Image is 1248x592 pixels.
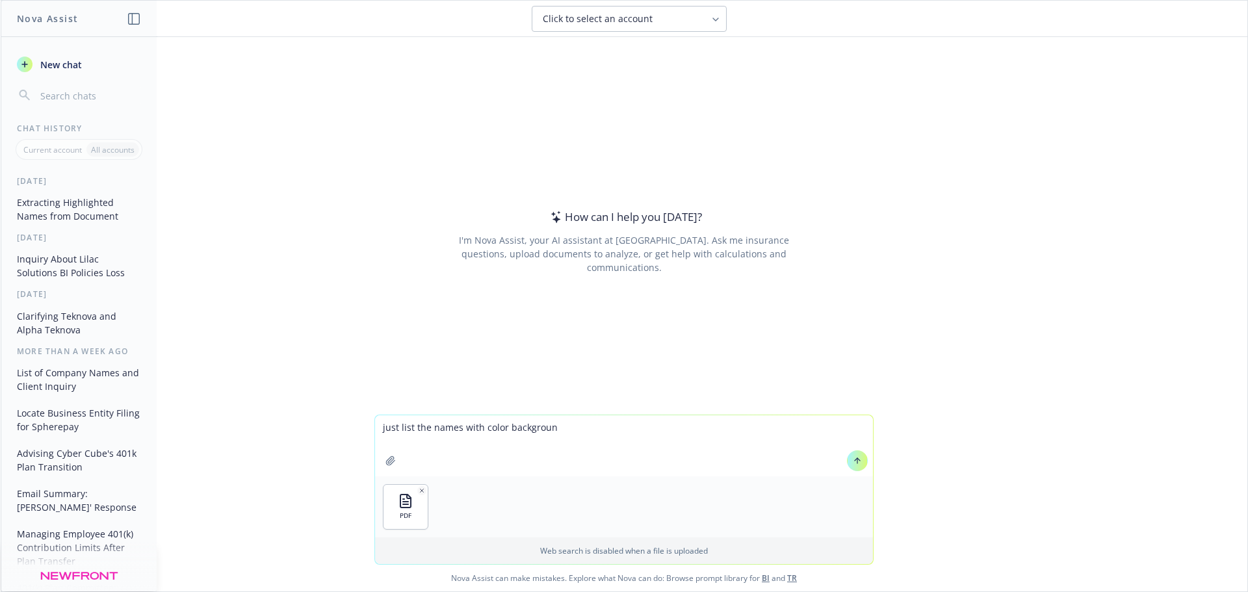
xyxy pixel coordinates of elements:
[787,573,797,584] a: TR
[383,485,428,529] button: PDF
[1,175,157,187] div: [DATE]
[12,402,146,437] button: Locate Business Entity Filing for Spherepay
[12,53,146,76] button: New chat
[38,86,141,105] input: Search chats
[543,12,653,25] span: Click to select an account
[17,12,78,25] h1: Nova Assist
[12,523,146,572] button: Managing Employee 401(k) Contribution Limits After Plan Transfer
[1,232,157,243] div: [DATE]
[12,443,146,478] button: Advising Cyber Cube's 401k Plan Transition
[1,346,157,357] div: More than a week ago
[12,305,146,341] button: Clarifying Teknova and Alpha Teknova
[12,192,146,227] button: Extracting Highlighted Names from Document
[383,545,865,556] p: Web search is disabled when a file is uploaded
[532,6,727,32] button: Click to select an account
[91,144,135,155] p: All accounts
[12,362,146,397] button: List of Company Names and Client Inquiry
[547,209,702,225] div: How can I help you [DATE]?
[762,573,770,584] a: BI
[6,565,1242,591] span: Nova Assist can make mistakes. Explore what Nova can do: Browse prompt library for and
[1,123,157,134] div: Chat History
[441,233,807,274] div: I'm Nova Assist, your AI assistant at [GEOGRAPHIC_DATA]. Ask me insurance questions, upload docum...
[375,415,873,476] textarea: just list the names with color backgroun
[38,58,82,71] span: New chat
[400,511,411,520] span: PDF
[12,248,146,283] button: Inquiry About Lilac Solutions BI Policies Loss
[1,289,157,300] div: [DATE]
[23,144,82,155] p: Current account
[12,483,146,518] button: Email Summary: [PERSON_NAME]' Response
